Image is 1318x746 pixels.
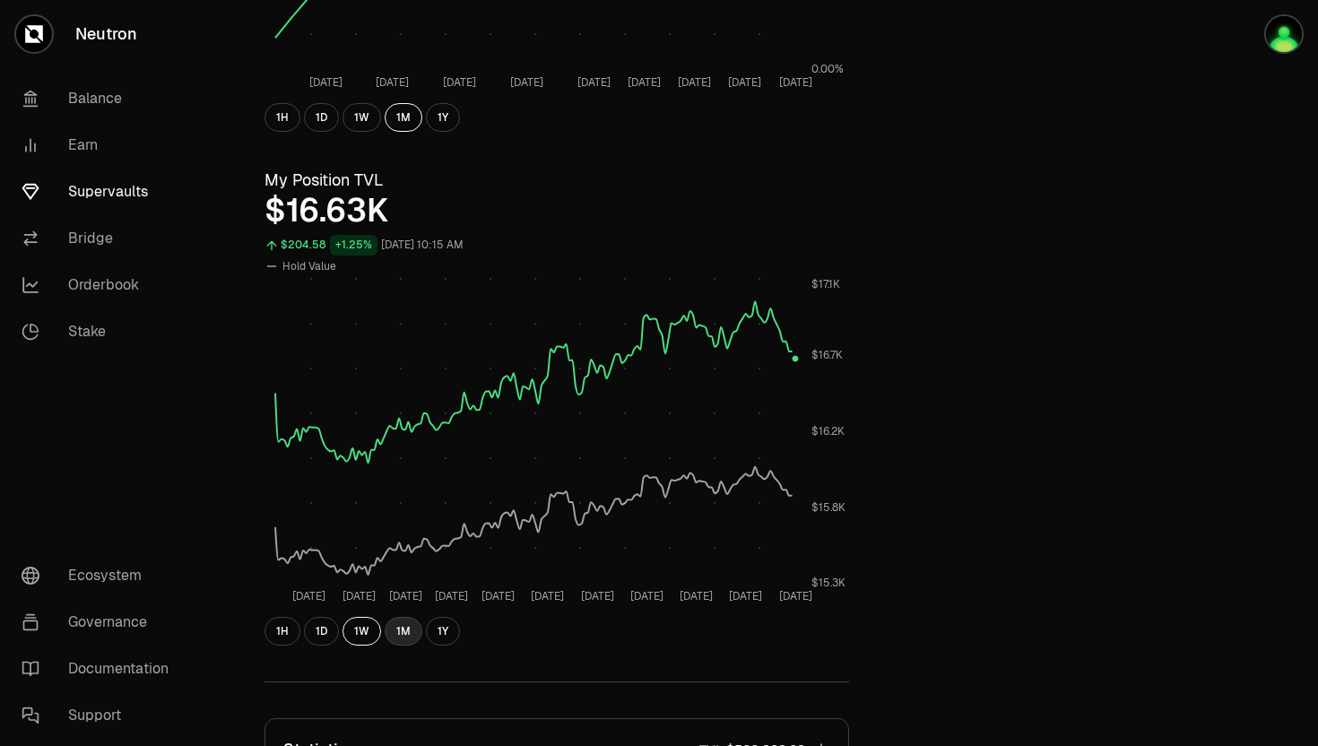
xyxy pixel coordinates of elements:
[7,552,194,599] a: Ecosystem
[7,215,194,262] a: Bridge
[510,75,543,90] tspan: [DATE]
[426,617,460,646] button: 1Y
[264,193,849,229] div: $16.63K
[443,75,476,90] tspan: [DATE]
[779,75,812,90] tspan: [DATE]
[728,75,761,90] tspan: [DATE]
[1266,16,1302,52] img: q2
[7,262,194,308] a: Orderbook
[779,589,812,603] tspan: [DATE]
[343,589,376,603] tspan: [DATE]
[7,308,194,355] a: Stake
[7,692,194,739] a: Support
[264,168,849,193] h3: My Position TVL
[7,599,194,646] a: Governance
[7,169,194,215] a: Supervaults
[304,617,339,646] button: 1D
[343,103,381,132] button: 1W
[292,589,325,603] tspan: [DATE]
[381,235,464,256] div: [DATE] 10:15 AM
[309,75,343,90] tspan: [DATE]
[435,589,468,603] tspan: [DATE]
[304,103,339,132] button: 1D
[282,259,336,273] span: Hold Value
[426,103,460,132] button: 1Y
[811,62,844,76] tspan: 0.00%
[811,277,840,291] tspan: $17.1K
[581,589,614,603] tspan: [DATE]
[628,75,661,90] tspan: [DATE]
[531,589,564,603] tspan: [DATE]
[811,424,845,438] tspan: $16.2K
[630,589,663,603] tspan: [DATE]
[343,617,381,646] button: 1W
[678,75,711,90] tspan: [DATE]
[7,122,194,169] a: Earn
[376,75,409,90] tspan: [DATE]
[385,103,422,132] button: 1M
[7,75,194,122] a: Balance
[811,348,843,362] tspan: $16.7K
[389,589,422,603] tspan: [DATE]
[264,617,300,646] button: 1H
[577,75,611,90] tspan: [DATE]
[811,500,845,515] tspan: $15.8K
[7,646,194,692] a: Documentation
[330,235,377,256] div: +1.25%
[281,235,326,256] div: $204.58
[811,576,845,590] tspan: $15.3K
[385,617,422,646] button: 1M
[481,589,515,603] tspan: [DATE]
[680,589,713,603] tspan: [DATE]
[264,103,300,132] button: 1H
[729,589,762,603] tspan: [DATE]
